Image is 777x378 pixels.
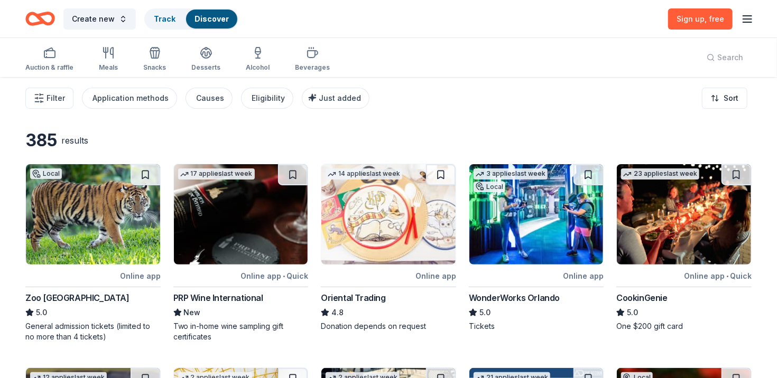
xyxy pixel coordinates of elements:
[295,42,330,77] button: Beverages
[92,92,169,105] div: Application methods
[321,291,386,304] div: Oriental Trading
[25,63,73,72] div: Auction & raffle
[47,92,65,105] span: Filter
[195,14,229,23] a: Discover
[474,182,505,192] div: Local
[474,168,548,179] div: 3 applies last week
[246,63,270,72] div: Alcohol
[621,168,699,179] div: 23 applies last week
[617,164,751,264] img: Image for CookinGenie
[677,14,724,23] span: Sign up
[25,6,55,31] a: Home
[684,269,752,282] div: Online app Quick
[143,63,166,72] div: Snacks
[246,42,270,77] button: Alcohol
[26,164,160,264] img: Image for Zoo Miami
[726,272,728,280] span: •
[191,42,220,77] button: Desserts
[30,168,62,179] div: Local
[469,164,604,332] a: Image for WonderWorks Orlando3 applieslast weekLocalOnline appWonderWorks Orlando5.0Tickets
[702,88,747,109] button: Sort
[321,164,456,264] img: Image for Oriental Trading
[63,8,136,30] button: Create new
[154,14,175,23] a: Track
[469,321,604,332] div: Tickets
[82,88,177,109] button: Application methods
[99,42,118,77] button: Meals
[25,42,73,77] button: Auction & raffle
[173,321,309,342] div: Two in-home wine sampling gift certificates
[120,269,161,282] div: Online app
[196,92,224,105] div: Causes
[178,168,255,179] div: 17 applies last week
[241,88,293,109] button: Eligibility
[144,8,238,30] button: TrackDiscover
[302,88,369,109] button: Just added
[479,306,491,319] span: 5.0
[184,306,201,319] span: New
[326,168,402,179] div: 14 applies last week
[61,134,88,147] div: results
[143,42,166,77] button: Snacks
[295,63,330,72] div: Beverages
[469,164,604,264] img: Image for WonderWorks Orlando
[173,291,263,304] div: PRP Wine International
[99,63,118,72] div: Meals
[668,8,733,30] a: Sign up, free
[25,130,57,151] div: 385
[25,164,161,342] a: Image for Zoo MiamiLocalOnline appZoo [GEOGRAPHIC_DATA]5.0General admission tickets (limited to n...
[469,291,560,304] div: WonderWorks Orlando
[616,164,752,332] a: Image for CookinGenie23 applieslast weekOnline app•QuickCookinGenie5.0One $200 gift card
[174,164,308,264] img: Image for PRP Wine International
[25,291,129,304] div: Zoo [GEOGRAPHIC_DATA]
[191,63,220,72] div: Desserts
[321,321,456,332] div: Donation depends on request
[616,321,752,332] div: One $200 gift card
[173,164,309,342] a: Image for PRP Wine International17 applieslast weekOnline app•QuickPRP Wine InternationalNewTwo i...
[331,306,344,319] span: 4.8
[240,269,308,282] div: Online app Quick
[186,88,233,109] button: Causes
[724,92,738,105] span: Sort
[319,93,361,102] span: Just added
[321,164,456,332] a: Image for Oriental Trading14 applieslast weekOnline appOriental Trading4.8Donation depends on req...
[415,269,456,282] div: Online app
[252,92,285,105] div: Eligibility
[627,306,638,319] span: 5.0
[72,13,115,25] span: Create new
[36,306,47,319] span: 5.0
[25,88,73,109] button: Filter
[563,269,604,282] div: Online app
[705,14,724,23] span: , free
[25,321,161,342] div: General admission tickets (limited to no more than 4 tickets)
[616,291,668,304] div: CookinGenie
[283,272,285,280] span: •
